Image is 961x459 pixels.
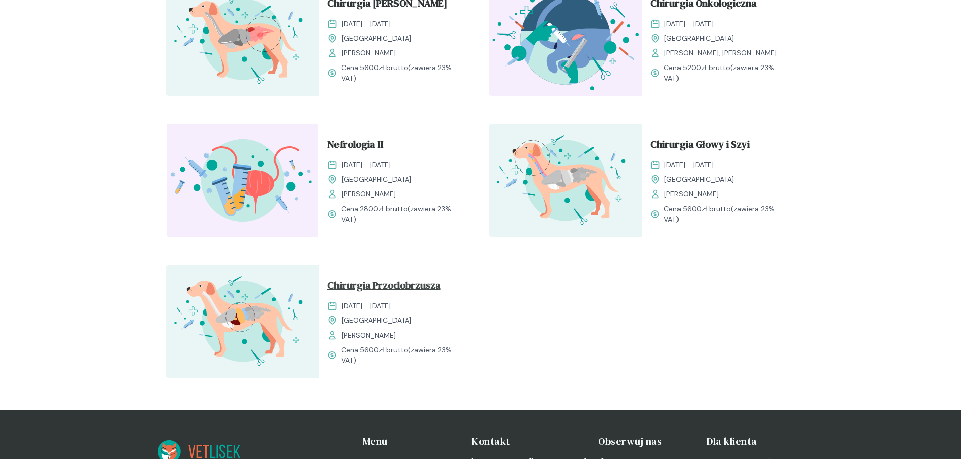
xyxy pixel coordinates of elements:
[327,278,465,297] a: Chirurgia Przodobrzusza
[489,124,642,237] img: ZqFXfB5LeNNTxeHy_ChiruGS_T.svg
[327,137,383,156] span: Nefrologia II
[598,434,695,448] h4: Obserwuj nas
[664,189,719,200] span: [PERSON_NAME]
[664,19,714,29] span: [DATE] - [DATE]
[342,19,391,29] span: [DATE] - [DATE]
[360,63,408,72] span: 5600 zł brutto
[341,345,465,366] span: Cena: (zawiera 23% VAT)
[342,189,396,200] span: [PERSON_NAME]
[341,204,465,225] span: Cena: (zawiera 23% VAT)
[342,330,396,341] span: [PERSON_NAME]
[342,315,411,326] span: [GEOGRAPHIC_DATA]
[342,174,411,185] span: [GEOGRAPHIC_DATA]
[341,62,465,84] span: Cena: (zawiera 23% VAT)
[683,204,731,213] span: 5600 zł brutto
[327,137,465,156] a: Nefrologia II
[166,265,319,378] img: ZpbG-B5LeNNTxNnI_ChiruJB_T.svg
[342,33,411,44] span: [GEOGRAPHIC_DATA]
[664,48,777,58] span: [PERSON_NAME], [PERSON_NAME]
[664,174,734,185] span: [GEOGRAPHIC_DATA]
[664,160,714,170] span: [DATE] - [DATE]
[664,62,787,84] span: Cena: (zawiera 23% VAT)
[664,204,787,225] span: Cena: (zawiera 23% VAT)
[342,48,396,58] span: [PERSON_NAME]
[363,434,459,448] h4: Menu
[166,124,319,237] img: ZpgBUh5LeNNTxPrX_Uro_T.svg
[683,63,730,72] span: 5200 zł brutto
[664,33,734,44] span: [GEOGRAPHIC_DATA]
[650,137,750,156] span: Chirurgia Głowy i Szyi
[342,301,391,311] span: [DATE] - [DATE]
[471,434,586,448] h4: Kontakt
[360,345,408,354] span: 5600 zł brutto
[327,278,441,297] span: Chirurgia Przodobrzusza
[360,204,408,213] span: 2800 zł brutto
[707,434,803,448] h4: Dla klienta
[650,137,787,156] a: Chirurgia Głowy i Szyi
[342,160,391,170] span: [DATE] - [DATE]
